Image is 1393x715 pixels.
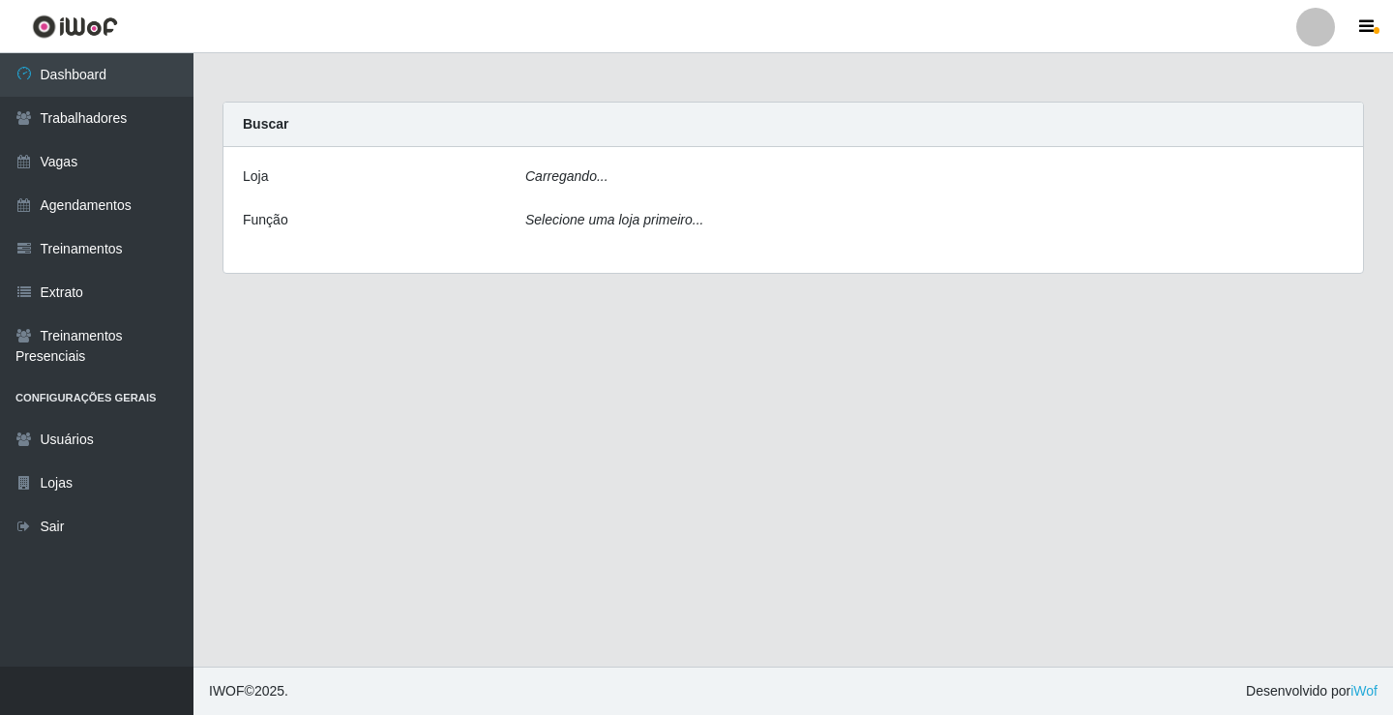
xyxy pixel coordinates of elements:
[243,116,288,132] strong: Buscar
[525,212,703,227] i: Selecione uma loja primeiro...
[1350,683,1378,699] a: iWof
[1246,681,1378,701] span: Desenvolvido por
[32,15,118,39] img: CoreUI Logo
[209,683,245,699] span: IWOF
[209,681,288,701] span: © 2025 .
[243,166,268,187] label: Loja
[243,210,288,230] label: Função
[525,168,608,184] i: Carregando...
